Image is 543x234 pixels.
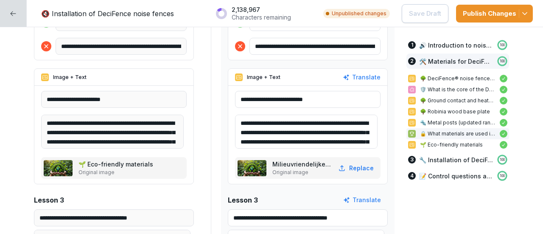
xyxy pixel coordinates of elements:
[232,6,291,14] p: 2,138,967
[41,8,174,19] p: 🔇 Installation of DeciFence noise fences
[272,169,332,176] p: Original image
[211,3,316,24] button: 2,138,967Characters remaining
[463,9,526,18] div: Publish Changes
[232,14,291,21] p: Characters remaining
[408,57,416,65] div: 2
[34,195,64,205] p: Lesson 3
[247,73,280,81] p: Image + Text
[420,86,495,93] p: 🛡️ What is the core of the DeciFence panels made of?
[456,5,533,23] button: Publish Changes
[420,130,495,138] p: 🔒 What materials are used in the DeciFence fence?
[500,157,505,162] p: 100
[500,59,505,64] p: 100
[343,195,381,205] button: Translate
[419,41,493,50] p: 🔊 Introduction to noise and sound
[332,10,386,17] p: Unpublished changes
[408,156,416,164] div: 3
[419,57,493,66] p: 🛠️ Materials for DeciFence noise fences
[419,172,493,180] p: 📝 Control questions and summarising
[44,160,73,176] img: n6h6x7nf58xkqrhesejz6z29.png
[419,155,493,164] p: 🔧 Installation of DeciFence noise fences
[238,160,266,176] img: n6h6x7nf58xkqrhesejz6z29.png
[420,141,495,149] p: 🌱 Eco-friendly materials
[343,73,381,82] button: Translate
[408,41,416,49] div: 1
[500,42,505,48] p: 100
[500,173,505,178] p: 100
[420,75,495,82] p: 🌳 DeciFence® noise fence from Poda
[272,160,332,169] p: Milieuvriendelijke materialen
[408,172,416,180] div: 4
[53,73,87,81] p: Image + Text
[78,169,155,176] p: Original image
[349,164,374,172] p: Replace
[409,9,441,18] p: Save Draft
[420,97,495,104] p: 🌳 Ground contact and heat-treated wood
[78,160,155,169] p: 🌱 Eco-friendly materials
[402,4,448,23] button: Save Draft
[420,119,495,127] p: 🔩 Metal posts (updated range)
[420,108,495,116] p: 🌳 Robinia wood base plate
[228,195,258,205] p: Lesson 3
